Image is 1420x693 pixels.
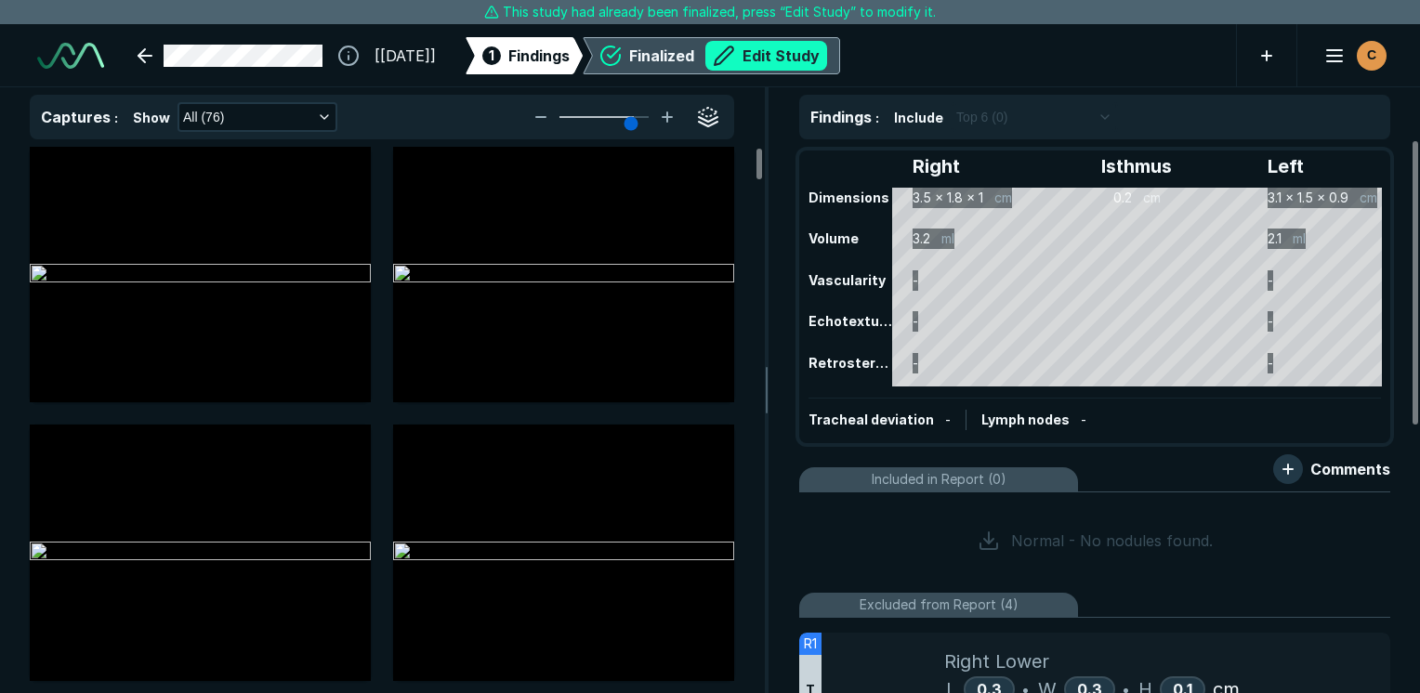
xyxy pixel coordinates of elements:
[875,110,879,125] span: :
[508,45,570,67] span: Findings
[629,41,827,71] div: Finalized
[30,35,112,76] a: See-Mode Logo
[583,37,840,74] div: FinalizedEdit Study
[1357,41,1387,71] div: avatar-name
[466,37,583,74] div: 1Findings
[1310,458,1390,480] span: Comments
[956,107,1007,127] span: Top 6 (0)
[37,43,104,69] img: See-Mode Logo
[375,45,436,67] span: [[DATE]]
[41,108,111,126] span: Captures
[30,542,371,564] img: a4f31285-9663-476e-a26a-bc9b85f047e8
[860,595,1019,615] span: Excluded from Report (4)
[183,107,224,127] span: All (76)
[809,412,934,427] span: Tracheal deviation
[114,110,118,125] span: :
[804,634,817,654] span: R1
[894,108,943,127] span: Include
[393,264,734,286] img: 1aadbb2d-bdc7-4733-874b-2c3c6cede882
[705,41,827,71] button: Edit Study
[944,647,1049,675] span: Right Lower
[133,108,170,127] span: Show
[1081,412,1086,427] span: -
[981,412,1070,427] span: Lymph nodes
[1312,37,1390,74] button: avatar-name
[30,264,371,286] img: 2c28d2cd-eba2-42e5-93db-7ff13d420ffb
[489,46,494,65] span: 1
[503,2,936,22] span: This study had already been finalized, press “Edit Study” to modify it.
[799,593,1390,618] li: Excluded from Report (4)
[945,412,951,427] span: -
[810,108,872,126] span: Findings
[393,542,734,564] img: 9f12717a-8091-42d7-ac67-3e0dcf8ab349
[1367,46,1376,65] span: C
[872,469,1006,490] span: Included in Report (0)
[1011,530,1213,552] span: Normal - No nodules found.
